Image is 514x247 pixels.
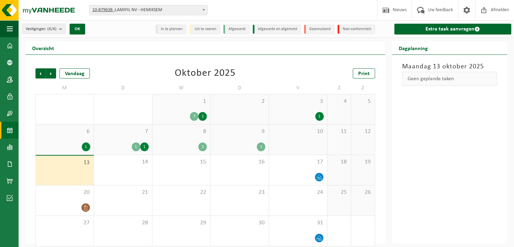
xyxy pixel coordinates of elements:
[392,41,435,54] h2: Dagplanning
[354,98,371,105] span: 5
[190,112,198,121] div: 7
[354,189,371,196] span: 26
[47,27,56,31] count: (4/4)
[354,158,371,166] span: 19
[351,82,375,94] td: Z
[156,219,207,227] span: 29
[140,142,149,151] div: 1
[214,128,265,135] span: 9
[223,25,249,34] li: Afgewerkt
[214,98,265,105] span: 2
[272,128,324,135] span: 10
[156,25,186,34] li: In te plannen
[46,68,56,78] span: Volgende
[304,25,334,34] li: Geannuleerd
[214,189,265,196] span: 23
[152,82,211,94] td: W
[331,98,347,105] span: 4
[190,25,220,34] li: Uit te voeren
[156,128,207,135] span: 8
[94,82,152,94] td: D
[394,24,512,35] a: Extra taak aanvragen
[358,71,370,76] span: Print
[22,24,66,34] button: Vestigingen(4/4)
[269,82,327,94] td: V
[97,158,149,166] span: 14
[97,219,149,227] span: 28
[331,158,347,166] span: 18
[198,112,207,121] div: 1
[253,25,301,34] li: Afgewerkt en afgemeld
[26,24,56,34] span: Vestigingen
[402,72,497,86] div: Geen geplande taken
[156,98,207,105] span: 1
[35,82,94,94] td: M
[97,128,149,135] span: 7
[156,158,207,166] span: 15
[70,24,85,35] button: OK
[331,189,347,196] span: 25
[39,189,90,196] span: 20
[331,128,347,135] span: 11
[315,112,324,121] div: 1
[82,142,90,151] div: 1
[97,189,149,196] span: 21
[25,41,61,54] h2: Overzicht
[198,142,207,151] div: 2
[272,189,324,196] span: 24
[211,82,269,94] td: D
[175,68,236,78] div: Oktober 2025
[59,68,90,78] div: Vandaag
[39,128,90,135] span: 6
[338,25,375,34] li: Non-conformiteit
[272,219,324,227] span: 31
[90,5,207,15] span: 10-879638 - LAMIFIL NV - HEMIKSEM
[257,142,265,151] div: 1
[39,219,90,227] span: 27
[89,5,207,15] span: 10-879638 - LAMIFIL NV - HEMIKSEM
[156,189,207,196] span: 22
[272,158,324,166] span: 17
[39,159,90,166] span: 13
[354,128,371,135] span: 12
[327,82,351,94] td: Z
[272,98,324,105] span: 3
[402,62,497,72] h3: Maandag 13 oktober 2025
[35,68,46,78] span: Vorige
[353,68,375,78] a: Print
[132,142,140,151] div: 1
[214,219,265,227] span: 30
[92,7,115,13] tcxspan: Call 10-879638 - via 3CX
[214,158,265,166] span: 16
